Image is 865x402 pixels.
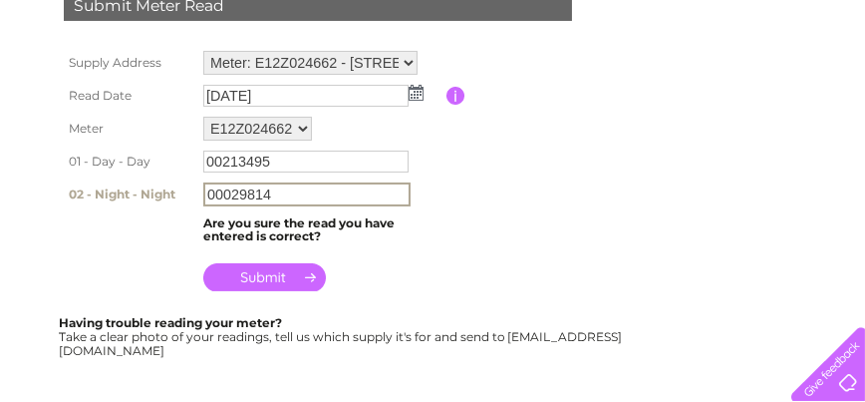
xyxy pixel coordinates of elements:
a: Log out [799,85,846,100]
b: Having trouble reading your meter? [59,315,282,330]
a: Energy [564,85,608,100]
input: Submit [203,263,326,291]
th: Read Date [59,80,198,112]
a: Blog [692,85,721,100]
img: ... [409,85,424,101]
input: Information [446,87,465,105]
th: 01 - Day - Day [59,146,198,178]
img: logo.png [30,52,132,113]
th: 02 - Night - Night [59,178,198,211]
a: Telecoms [620,85,680,100]
a: 0333 014 3131 [489,10,627,35]
div: Take a clear photo of your readings, tell us which supply it's for and send to [EMAIL_ADDRESS][DO... [59,316,625,357]
a: Contact [732,85,781,100]
a: Water [514,85,552,100]
td: Are you sure the read you have entered is correct? [198,211,446,249]
th: Meter [59,112,198,146]
th: Supply Address [59,46,198,80]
